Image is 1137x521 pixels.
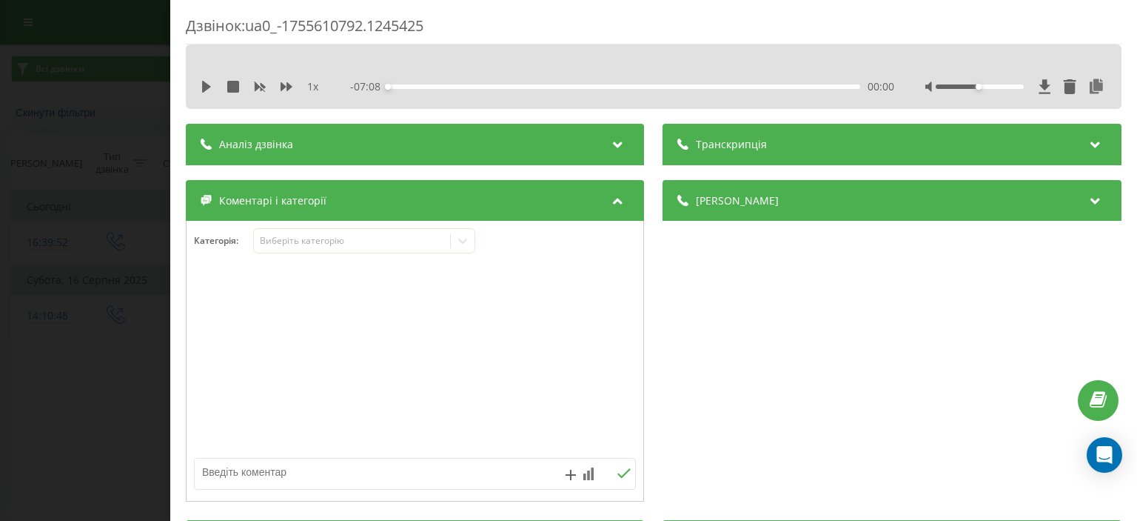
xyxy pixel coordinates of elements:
[260,235,445,247] div: Виберіть категорію
[1087,437,1122,473] div: Open Intercom Messenger
[219,193,326,208] span: Коментарі і категорії
[386,84,392,90] div: Accessibility label
[697,193,779,208] span: [PERSON_NAME]
[194,236,253,246] h4: Категорія :
[219,137,293,152] span: Аналіз дзвінка
[697,137,768,152] span: Транскрипція
[868,79,894,94] span: 00:00
[186,16,1121,44] div: Дзвінок : ua0_-1755610792.1245425
[976,84,982,90] div: Accessibility label
[351,79,389,94] span: - 07:08
[307,79,318,94] span: 1 x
